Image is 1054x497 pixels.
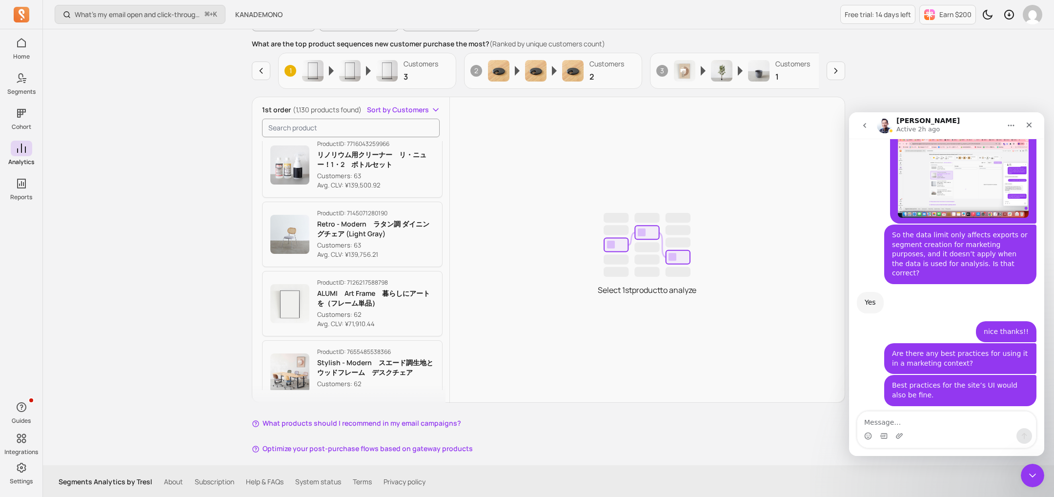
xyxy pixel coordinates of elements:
span: 2 [470,65,482,77]
img: Product image [270,284,309,323]
button: Toggle dark mode [978,5,997,24]
button: What’s my email open and click-through rate?⌘+K [55,5,225,24]
a: Subscription [195,477,234,487]
p: Avg. CLV: ¥145,275.74 [317,389,434,398]
a: Terms [353,477,372,487]
button: ProductID: 7145071280190Retro - Modern ラタン調 ダイニングチェア (Light Gray)Customers: 63Avg. CLV: ¥139,756.21 [262,202,443,267]
p: 1st order [262,105,362,115]
img: Product image [562,60,584,82]
img: Product image [674,60,695,82]
img: Product image [270,353,309,393]
a: Privacy policy [384,477,426,487]
p: ALUMI Art Frame 暮らしにアートを（フレーム単品） [317,289,434,308]
span: 3 [656,65,668,77]
img: Product image [376,60,398,82]
button: Optimize your post-purchase flows based on gateway products [252,444,473,454]
p: Analytics [8,158,34,166]
button: 3Product imageProduct imageProduct imageCustomers1 [650,53,828,89]
p: Product ID: 7145071280190 [317,209,434,217]
p: What’s my email open and click-through rate? [75,10,201,20]
button: ProductID: 7126217588798ALUMI Art Frame 暮らしにアートを（フレーム単品）Customers: 62Avg. CLV: ¥71,910.44 [262,271,443,336]
span: (Ranked by unique customers count) [489,39,605,48]
img: Product image [302,60,324,82]
iframe: Intercom live chat [1021,464,1044,487]
kbd: K [213,11,217,19]
p: Free trial: 14 days left [845,10,911,20]
button: Sort by Customers [367,105,441,115]
p: Guides [12,417,31,425]
p: Retro - Modern ラタン調 ダイニングチェア (Light Gray) [317,219,434,239]
p: 2 [589,71,624,83]
p: Segments [7,88,36,96]
span: 1 [284,65,296,77]
img: Product image [339,60,361,82]
p: Avg. CLV: ¥139,500.92 [317,181,434,190]
p: Customers [404,59,438,69]
span: KANADEMONO [235,10,283,20]
p: Product ID: 7126217588798 [317,279,434,287]
button: Earn $200 [919,5,976,24]
button: 2Product imageProduct imageProduct imageCustomers2 [464,53,642,89]
img: Product image [711,60,732,82]
img: Product image [270,145,309,185]
div: Select 1st product to analyze [450,97,845,405]
p: Customers: 62 [317,310,434,320]
p: What are the top product sequences new customer purchase the most? [252,39,845,49]
iframe: Intercom live chat [849,112,1044,456]
button: Guides [11,397,32,427]
button: ProductID: 7716043259966リノリウム用クリーナー リ・ニュー！1・2 ボトルセットCustomers: 63Avg. CLV: ¥139,500.92 [262,132,443,198]
p: 1 [775,71,810,83]
p: Customers: 62 [317,379,434,389]
p: Avg. CLV: ¥71,910.44 [317,319,434,329]
p: Earn $200 [939,10,972,20]
p: Reports [10,193,32,201]
span: + [205,9,217,20]
p: Cohort [12,123,31,131]
a: Help & FAQs [246,477,284,487]
img: Product image [270,215,309,254]
img: avatar [1023,5,1042,24]
p: Customers [775,59,810,69]
a: System status [295,477,341,487]
button: What products should I recommend in my email campaigns? [252,418,461,428]
p: Integrations [4,448,38,456]
button: 1Product imageProduct imageProduct imageCustomers3 [278,53,456,89]
span: Sort by Customers [367,105,429,115]
kbd: ⌘ [204,9,210,21]
p: Avg. CLV: ¥139,756.21 [317,250,434,260]
p: Stylish - Modern スエード調生地とウッドフレーム デスクチェア [317,358,434,377]
p: Customers [589,59,624,69]
a: About [164,477,183,487]
p: Product ID: 7655485538366 [317,348,434,356]
input: search product [262,119,440,137]
p: リノリウム用クリーナー リ・ニュー！1・2 ボトルセット [317,150,434,169]
p: Product ID: 7716043259966 [317,140,434,148]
